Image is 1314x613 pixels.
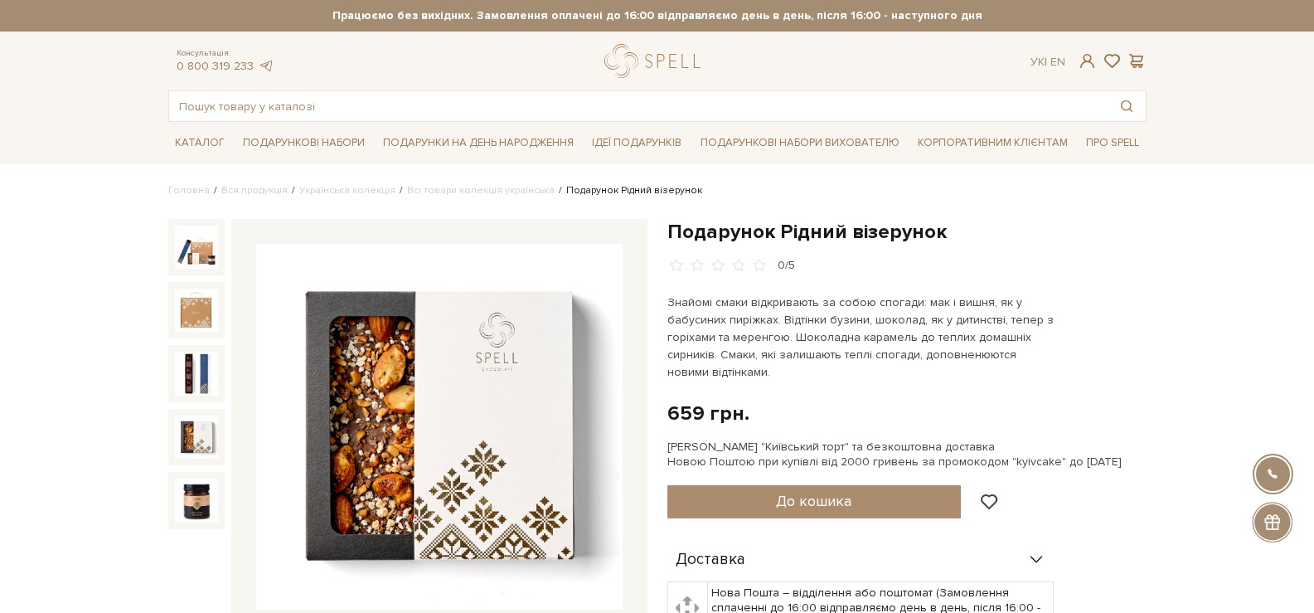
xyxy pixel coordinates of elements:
button: До кошика [667,485,962,518]
p: Знайомі смаки відкривають за собою спогади: мак і вишня, як у бабусиних пиріжках. Відтінки бузини... [667,294,1056,381]
a: Українська колекція [299,184,395,197]
img: Подарунок Рідний візерунок [175,352,218,395]
a: Ідеї подарунків [585,130,688,156]
a: Подарункові набори вихователю [694,129,906,157]
a: En [1050,55,1065,69]
div: 659 грн. [667,401,749,426]
span: Доставка [676,552,745,567]
img: Подарунок Рідний візерунок [175,226,218,269]
h1: Подарунок Рідний візерунок [667,219,1147,245]
a: 0 800 319 233 [177,59,254,73]
a: Подарунки на День народження [376,130,580,156]
a: logo [604,44,708,78]
a: Про Spell [1079,130,1146,156]
img: Подарунок Рідний візерунок [175,479,218,522]
div: Ук [1030,55,1065,70]
a: Корпоративним клієнтам [911,129,1074,157]
strong: Працюємо без вихідних. Замовлення оплачені до 16:00 відправляємо день в день, після 16:00 - насту... [168,8,1147,23]
a: Головна [168,184,210,197]
a: Вся продукція [221,184,288,197]
div: [PERSON_NAME] "Київський торт" та безкоштовна доставка Новою Поштою при купівлі від 2000 гривень ... [667,440,1147,469]
button: Пошук товару у каталозі [1108,91,1146,121]
input: Пошук товару у каталозі [169,91,1108,121]
img: Подарунок Рідний візерунок [175,289,218,332]
img: Подарунок Рідний візерунок [175,416,218,459]
li: Подарунок Рідний візерунок [555,183,702,198]
span: До кошика [776,492,851,510]
span: Консультація: [177,48,274,59]
a: Подарункові набори [236,130,371,156]
span: | [1045,55,1047,69]
a: Всі товари колекція українська [407,184,555,197]
a: telegram [258,59,274,73]
a: Каталог [168,130,231,156]
img: Подарунок Рідний візерунок [256,244,623,611]
div: 0/5 [778,258,795,274]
